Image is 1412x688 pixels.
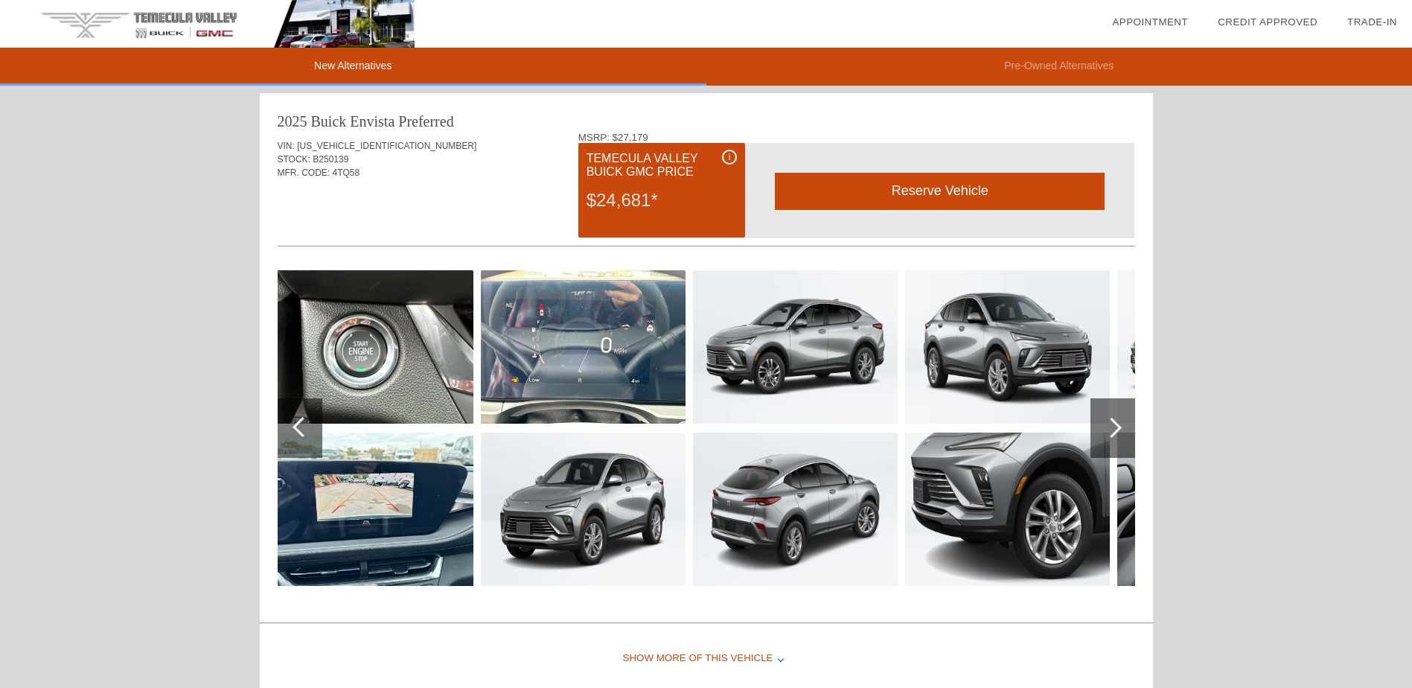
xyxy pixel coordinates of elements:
[587,150,737,181] div: Temecula Valley Buick GMC Price
[269,270,473,424] img: 30.jpg
[269,433,473,586] img: 31.jpg
[278,154,310,165] span: STOCK:
[278,111,395,132] div: 2025 Buick Envista
[278,202,1135,226] div: Quoted on [DATE] 5:45:28 PM
[313,154,348,165] span: B250139
[578,132,1135,143] div: MSRP: $27,179
[587,181,737,220] div: $24,681*
[1117,270,1322,424] img: 6.jpg
[1112,16,1188,28] a: Appointment
[905,270,1110,424] img: 4.jpg
[722,150,737,165] div: i
[333,168,360,178] span: 4TQ58
[693,433,898,586] img: 3.jpg
[398,111,453,132] div: Preferred
[1347,16,1397,28] a: Trade-In
[1117,433,1322,586] img: 7.jpg
[905,433,1110,586] img: 5.jpg
[693,270,898,424] img: 2.jpg
[481,433,686,586] img: 1.jpg
[1218,16,1317,28] a: Credit Approved
[775,173,1105,209] div: Reserve Vehicle
[481,270,686,424] img: 32.jpg
[297,141,476,151] span: [US_VEHICLE_IDENTIFICATION_NUMBER]
[278,168,330,178] span: MFR. CODE:
[278,141,295,151] span: VIN:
